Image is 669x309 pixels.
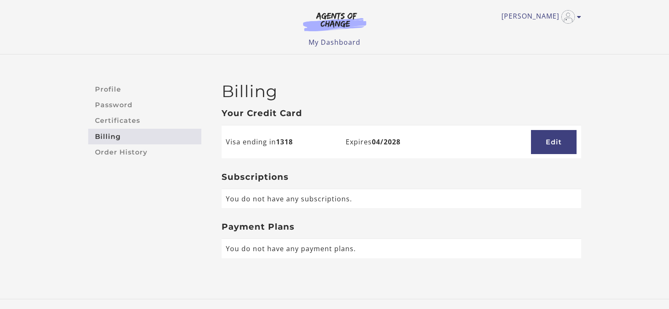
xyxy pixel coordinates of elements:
[222,172,581,182] h3: Subscriptions
[341,125,461,158] td: Expires
[276,137,293,146] b: 1318
[222,108,581,118] h3: Your Credit Card
[222,189,581,209] td: You do not have any subscriptions.
[372,137,401,146] b: 04/2028
[88,97,201,113] a: Password
[88,129,201,144] a: Billing
[501,10,577,24] a: Toggle menu
[222,81,581,101] h2: Billing
[88,113,201,129] a: Certificates
[88,144,201,160] a: Order History
[88,81,201,97] a: Profile
[222,222,581,232] h3: Payment Plans
[294,12,375,31] img: Agents of Change Logo
[222,125,341,158] td: Visa ending in
[222,239,581,258] td: You do not have any payment plans.
[309,38,360,47] a: My Dashboard
[531,130,577,154] a: Edit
